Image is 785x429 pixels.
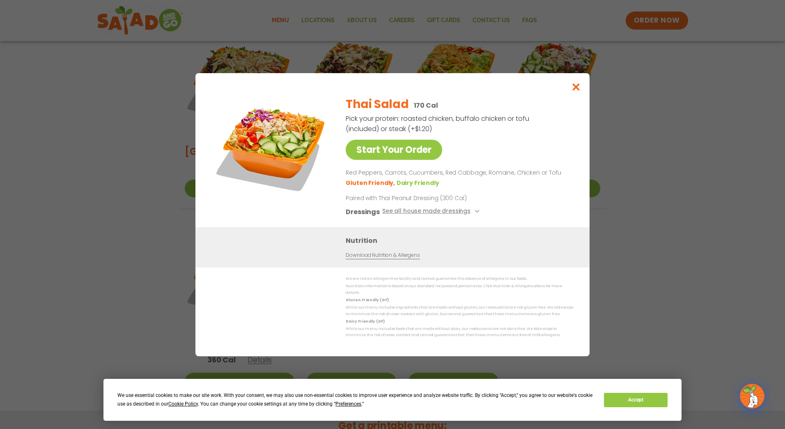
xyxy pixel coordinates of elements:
[346,206,380,217] h3: Dressings
[382,206,482,217] button: See all house made dressings
[346,326,573,339] p: While our menu includes foods that are made without dairy, our restaurants are not dairy free. We...
[346,194,498,202] p: Paired with Thai Peanut Dressing (300 Cal)
[168,401,198,407] span: Cookie Policy
[563,73,590,101] button: Close modal
[214,90,329,205] img: Featured product photo for Thai Salad
[346,276,573,282] p: We are not an allergen free facility and cannot guarantee the absence of allergens in our foods.
[346,113,530,134] p: Pick your protein: roasted chicken, buffalo chicken or tofu (included) or steak (+$1.20)
[346,298,388,302] strong: Gluten Friendly (GF)
[397,178,441,187] li: Dairy Friendly
[414,100,438,111] p: 170 Cal
[346,96,409,113] h2: Thai Salad
[103,379,682,421] div: Cookie Consent Prompt
[117,391,594,408] div: We use essential cookies to make our site work. With your consent, we may also use non-essential ...
[346,140,442,160] a: Start Your Order
[346,304,573,317] p: While our menu includes ingredients that are made without gluten, our restaurants are not gluten ...
[335,401,361,407] span: Preferences
[346,318,384,323] strong: Dairy Friendly (DF)
[604,393,667,407] button: Accept
[346,168,570,178] p: Red Peppers, Carrots, Cucumbers, Red Cabbage, Romaine, Chicken or Tofu
[346,251,420,259] a: Download Nutrition & Allergens
[346,283,573,296] p: Nutrition information is based on our standard recipes and portion sizes. Click Nutrition & Aller...
[346,178,396,187] li: Gluten Friendly
[741,385,764,408] img: wpChatIcon
[346,235,577,245] h3: Nutrition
